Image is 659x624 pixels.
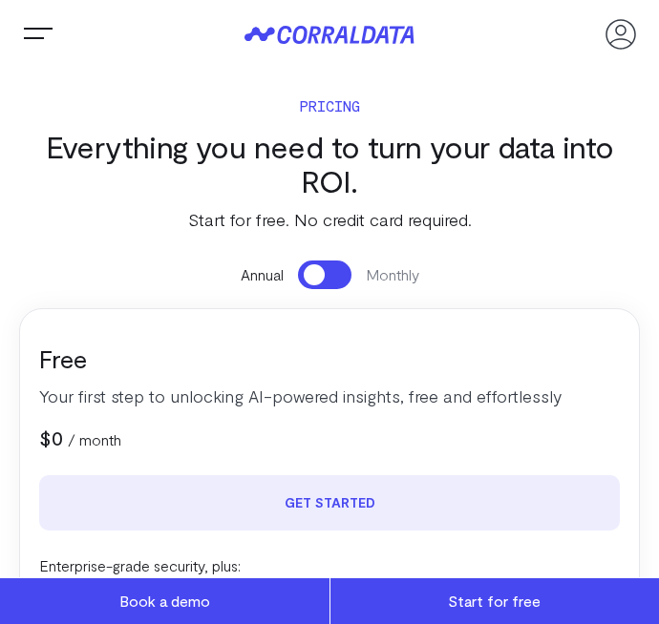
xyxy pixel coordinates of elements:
p: Enterprise-grade security, plus: [39,554,620,577]
p: / month [68,428,121,451]
h3: Everything you need to turn your data into ROI. [19,129,640,198]
p: Your first step to unlocking AI-powered insights, free and effortlessly [39,384,620,408]
span: Start for free [448,592,541,610]
p: Start for free. No credit card required. [19,207,640,232]
p: Pricing [19,97,640,114]
h3: Free [39,343,620,374]
span: Annual [241,263,284,286]
span: $0 [39,425,63,449]
span: Monthly [366,263,419,286]
a: Get Started [39,475,620,530]
button: Trigger Menu [19,15,57,53]
span: Book a demo [119,592,210,610]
